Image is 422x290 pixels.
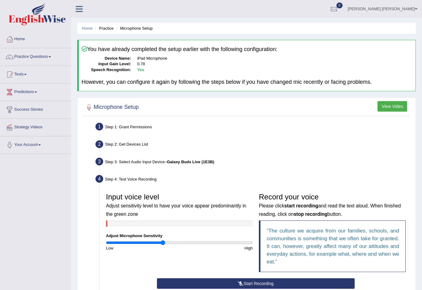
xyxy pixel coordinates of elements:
[267,228,399,265] q: The culture we acquire from our families, schools, and communities is something that we often tak...
[93,173,413,187] div: Step 4: Test Voice Recording
[93,156,413,169] div: Step 3: Select Audio Input Device
[0,66,71,81] a: Tests
[93,121,413,134] div: Step 1: Grant Permissions
[103,245,179,251] div: Low
[82,79,413,85] h4: However, you can configure it again by following the steps below if you have changed mic recently...
[165,160,214,164] span: –
[82,46,413,53] h4: You have already completed the setup earlier with the following configuration:
[0,31,71,46] a: Home
[378,101,407,112] button: View Video
[0,83,71,99] a: Predictions
[82,56,131,62] dt: Device Name:
[82,26,93,31] a: Home
[115,25,153,31] li: Microphone Setup
[82,67,131,73] dt: Speech Recognition:
[336,2,343,8] span: 0
[294,211,327,217] b: stop recording
[106,193,253,217] h3: Input voice level
[259,203,401,216] small: Please click and read the text aloud. When finished reading, click on button.
[0,136,71,152] a: Your Account
[106,203,246,216] small: Adjust sensitivity level to have your voice appear predominantly in the green zone
[137,56,413,62] dd: iPad Microphone
[157,278,355,289] button: Start Recording
[94,25,113,31] li: Practice
[0,119,71,134] a: Strategy Videos
[84,103,139,112] h2: Microphone Setup
[179,245,256,251] div: High
[137,61,413,67] dd: 0.78
[167,160,214,164] b: Galaxy Buds Live (1E3B)
[106,233,162,239] label: Adjust Microphone Senstivity
[284,203,318,208] b: start recording
[137,67,144,72] b: Yes
[259,193,406,217] h3: Record your voice
[93,139,413,152] div: Step 2: Get Devices List
[0,101,71,117] a: Success Stories
[0,48,71,64] a: Practice Questions
[82,61,131,67] dt: Input Gain Level:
